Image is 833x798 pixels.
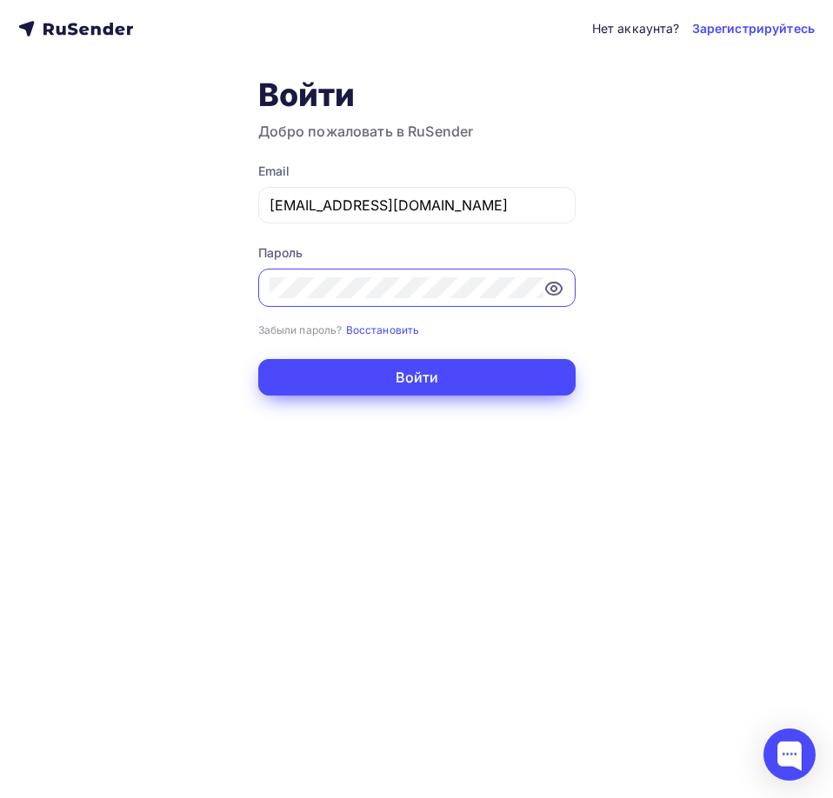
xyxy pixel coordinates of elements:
[258,359,576,396] button: Войти
[692,20,815,37] a: Зарегистрируйтесь
[270,195,564,216] input: Укажите свой email
[346,322,420,336] a: Восстановить
[258,121,576,142] h3: Добро пожаловать в RuSender
[258,76,576,114] h1: Войти
[258,244,576,262] div: Пароль
[258,163,576,180] div: Email
[258,323,343,336] small: Забыли пароль?
[592,20,680,37] div: Нет аккаунта?
[346,323,420,336] small: Восстановить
